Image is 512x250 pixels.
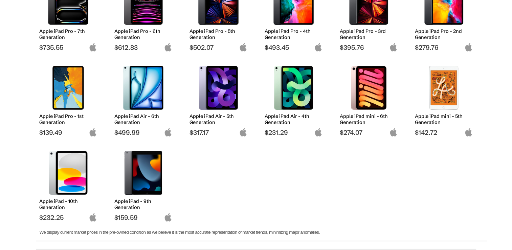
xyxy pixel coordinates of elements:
[337,62,401,137] a: Apple iPad mini 6th Generation Apple iPad mini - 6th Generation $274.07 apple-logo
[114,43,172,51] span: $612.83
[39,128,97,137] span: $139.49
[164,128,172,137] img: apple-logo
[195,66,242,110] img: Apple iPad Air 5th Generation
[262,62,326,137] a: Apple iPad Air 4th Generation Apple iPad Air - 4th Generation $231.29 apple-logo
[39,43,97,51] span: $735.55
[265,28,322,40] h2: Apple iPad Pro - 4th Generation
[114,128,172,137] span: $499.99
[190,128,247,137] span: $317.17
[119,151,167,195] img: Apple iPad (9th Generation)
[89,128,97,137] img: apple-logo
[415,113,473,125] h2: Apple iPad mini - 5th Generation
[415,128,473,137] span: $142.72
[39,113,97,125] h2: Apple iPad Pro - 1st Generation
[464,128,473,137] img: apple-logo
[389,128,398,137] img: apple-logo
[36,62,101,137] a: Apple iPad Pro 1st Generation Apple iPad Pro - 1st Generation $139.49 apple-logo
[340,128,398,137] span: $274.07
[340,28,398,40] h2: Apple iPad Pro - 3rd Generation
[340,113,398,125] h2: Apple iPad mini - 6th Generation
[114,113,172,125] h2: Apple iPad Air - 6th Generation
[111,147,176,222] a: Apple iPad (9th Generation) Apple iPad - 9th Generation $159.59 apple-logo
[114,198,172,210] h2: Apple iPad - 9th Generation
[164,43,172,51] img: apple-logo
[190,113,247,125] h2: Apple iPad Air - 5th Generation
[340,43,398,51] span: $395.76
[314,128,322,137] img: apple-logo
[44,66,92,110] img: Apple iPad Pro 1st Generation
[44,151,92,195] img: Apple iPad (10th Generation)
[40,228,462,236] p: We display current market prices in the pre-owned condition as we believe it is the most accurate...
[265,128,322,137] span: $231.29
[190,28,247,40] h2: Apple iPad Pro - 5th Generation
[389,43,398,51] img: apple-logo
[190,43,247,51] span: $502.07
[345,66,393,110] img: Apple iPad mini 6th Generation
[314,43,322,51] img: apple-logo
[464,43,473,51] img: apple-logo
[39,28,97,40] h2: Apple iPad Pro - 7th Generation
[265,43,322,51] span: $493.45
[239,128,247,137] img: apple-logo
[164,213,172,222] img: apple-logo
[39,198,97,210] h2: Apple iPad - 10th Generation
[114,28,172,40] h2: Apple iPad Pro - 6th Generation
[239,43,247,51] img: apple-logo
[420,66,468,110] img: Apple iPad mini 5th Generation
[412,62,476,137] a: Apple iPad mini 5th Generation Apple iPad mini - 5th Generation $142.72 apple-logo
[36,147,101,222] a: Apple iPad (10th Generation) Apple iPad - 10th Generation $232.25 apple-logo
[270,66,317,110] img: Apple iPad Air 4th Generation
[265,113,322,125] h2: Apple iPad Air - 4th Generation
[186,62,251,137] a: Apple iPad Air 5th Generation Apple iPad Air - 5th Generation $317.17 apple-logo
[119,66,167,110] img: Apple iPad Air 6th Generation
[39,213,97,222] span: $232.25
[114,213,172,222] span: $159.59
[111,62,176,137] a: Apple iPad Air 6th Generation Apple iPad Air - 6th Generation $499.99 apple-logo
[89,213,97,222] img: apple-logo
[415,28,473,40] h2: Apple iPad Pro - 2nd Generation
[89,43,97,51] img: apple-logo
[415,43,473,51] span: $279.76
